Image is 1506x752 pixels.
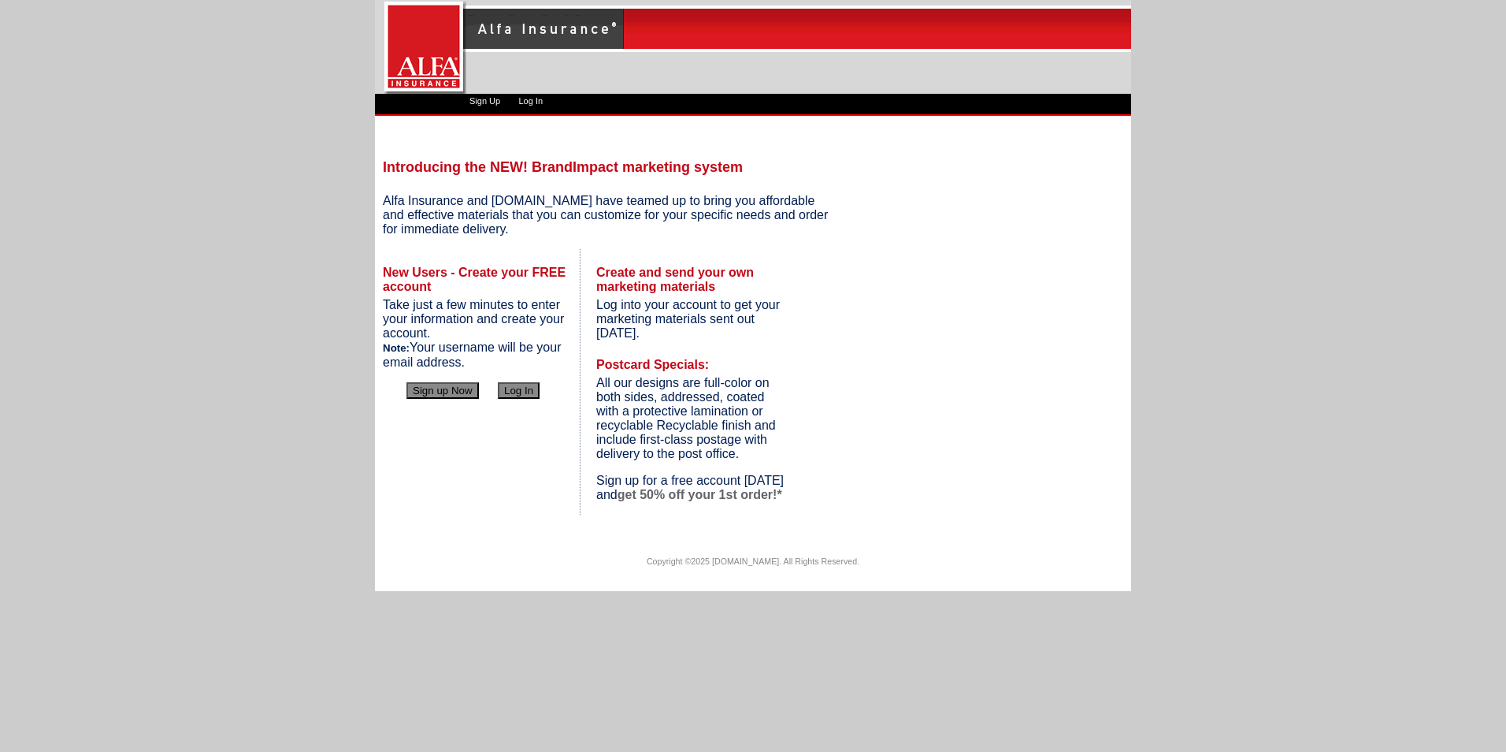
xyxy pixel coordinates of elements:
p: Log into your account to get your marketing materials sent out [DATE]. [596,298,785,341]
button: Log In [498,382,540,399]
p: Sign up for a free account [DATE] and [596,474,785,502]
strong: get 50% off your 1st order!* [618,488,782,501]
h3: Introducing the NEW! BrandImpact marketing system [383,161,836,181]
p: Alfa Insurance and [DOMAIN_NAME] have teamed up to bring you affordable and effective materials t... [383,194,836,236]
button: Sign up Now [406,382,479,399]
h4: New Users - Create your FREE account [383,266,572,294]
p: Copyright ©2025 [DOMAIN_NAME]. All Rights Reserved. [375,554,1131,568]
small: Note: [383,342,410,354]
p: All our designs are full-color on both sides, addressed, coated with a protective lamination or r... [596,376,785,461]
a: Log In [518,96,543,106]
a: Sign Up [469,96,500,106]
h4: Postcard Specials: [596,358,785,372]
p: Take just a few minutes to enter your information and create your account. Your username will be ... [383,298,572,370]
h4: Create and send your own marketing materials [596,266,785,294]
